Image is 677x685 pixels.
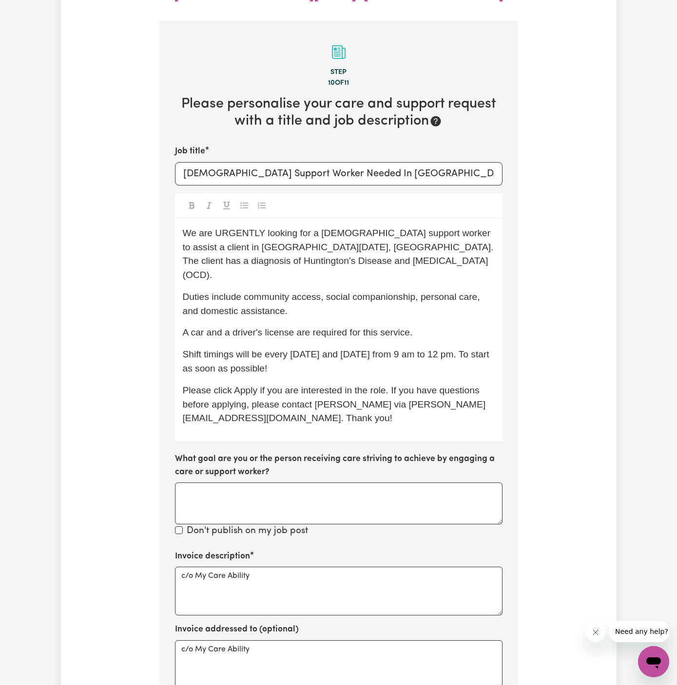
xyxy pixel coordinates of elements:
button: Toggle undefined [255,199,269,212]
iframe: Message from company [609,621,669,642]
label: Don't publish on my job post [187,524,308,538]
label: Invoice description [175,550,250,563]
input: e.g. Care worker needed in North Sydney for aged care [175,162,503,185]
div: Step [175,67,503,78]
span: Duties include community access, social companionship, personal care, and domestic assistance. [183,292,483,316]
label: Job title [175,145,205,158]
label: What goal are you or the person receiving care striving to achieve by engaging a care or support ... [175,453,503,479]
button: Toggle undefined [185,199,198,212]
button: Toggle undefined [237,199,251,212]
textarea: c/o My Care Ability [175,567,503,615]
span: A car and a driver's license are required for this service. [183,327,413,337]
div: 10 of 11 [175,78,503,89]
span: We are URGENTLY looking for a [DEMOGRAPHIC_DATA] support worker to assist a client in [GEOGRAPHIC... [183,228,496,280]
button: Toggle undefined [220,199,233,212]
label: Invoice addressed to (optional) [175,623,299,636]
span: Please click Apply if you are interested in the role. If you have questions before applying, plea... [183,385,486,424]
button: Toggle undefined [202,199,216,212]
iframe: Button to launch messaging window [638,646,669,677]
h2: Please personalise your care and support request with a title and job description [175,96,503,130]
iframe: Close message [586,623,605,642]
span: Shift timings will be every [DATE] and [DATE] from 9 am to 12 pm. To start as soon as possible! [183,349,492,373]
